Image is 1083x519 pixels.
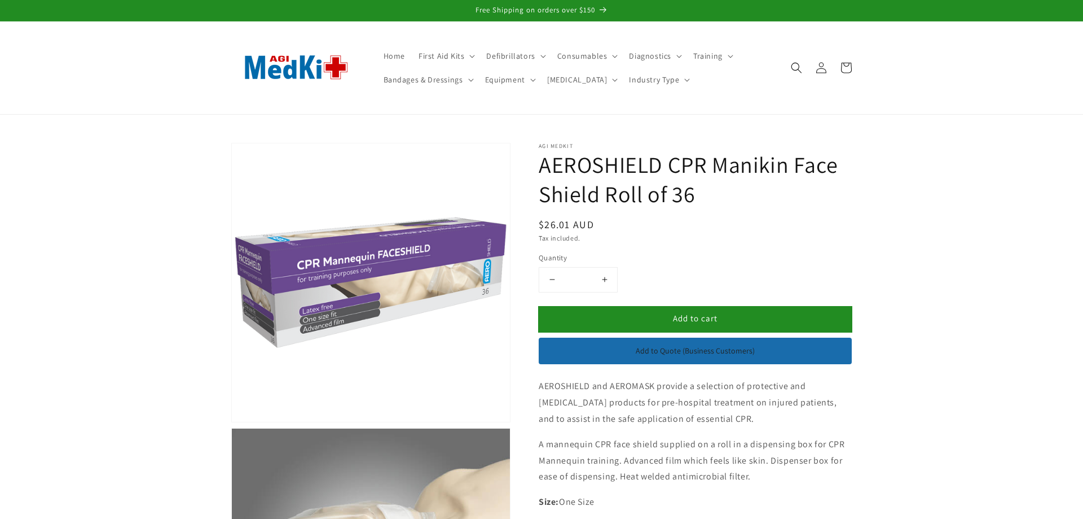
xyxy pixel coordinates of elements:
[539,496,559,508] strong: Size:
[539,437,852,485] p: A mannequin CPR face shield supplied on a roll in a dispensing box for CPR Mannequin training. Ad...
[539,494,852,511] p: One Size
[539,143,852,150] p: AGI MedKit
[478,68,540,91] summary: Equipment
[622,68,694,91] summary: Industry Type
[377,68,478,91] summary: Bandages & Dressings
[673,313,717,324] span: Add to cart
[539,150,852,208] h1: AEROSHIELD CPR Manikin Face Shield Roll of 36
[547,75,607,85] span: [MEDICAL_DATA]
[479,44,550,68] summary: Defibrillators
[686,44,738,68] summary: Training
[412,44,479,68] summary: First Aid Kits
[11,6,1072,15] p: Free Shipping on orders over $150
[539,378,852,427] p: AEROSHIELD and AEROMASK provide a selection of protective and [MEDICAL_DATA] products for pre-hos...
[540,68,622,91] summary: [MEDICAL_DATA]
[485,75,525,85] span: Equipment
[693,51,723,61] span: Training
[419,51,464,61] span: First Aid Kits
[622,44,686,68] summary: Diagnostics
[384,75,463,85] span: Bandages & Dressings
[231,37,361,98] img: AGI MedKit
[539,218,594,231] span: $26.01 AUD
[377,44,412,68] a: Home
[551,44,623,68] summary: Consumables
[629,51,671,61] span: Diagnostics
[557,51,607,61] span: Consumables
[384,51,405,61] span: Home
[539,338,852,365] button: Add to Quote (Business Customers)
[629,75,679,85] span: Industry Type
[539,252,747,264] label: Quantity
[784,55,809,80] summary: Search
[486,51,535,61] span: Defibrillators
[539,233,852,244] div: Tax included.
[539,307,852,332] button: Add to cart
